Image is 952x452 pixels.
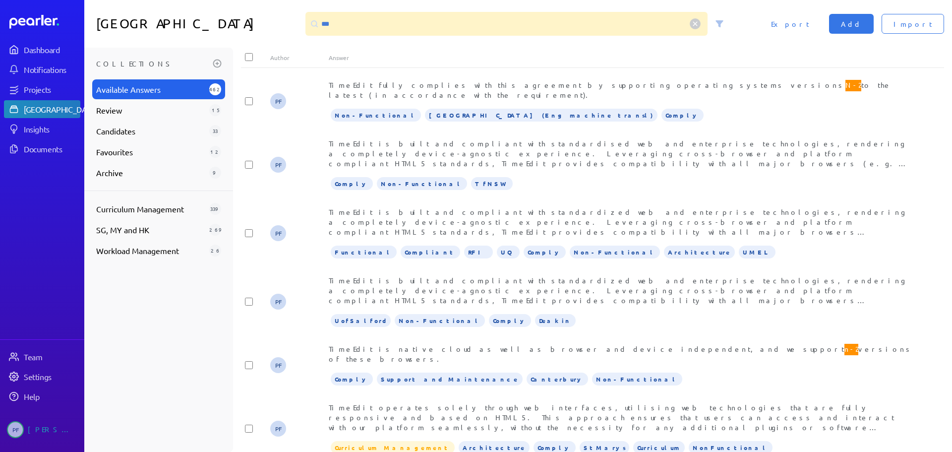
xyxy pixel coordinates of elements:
span: UofSalford [331,314,391,327]
span: Support and Maintenance [377,373,523,386]
h1: [GEOGRAPHIC_DATA] [96,12,301,36]
h3: Collections [96,56,209,71]
span: UMEL [739,246,775,258]
span: Deakin [535,314,576,327]
span: N-2 [845,78,861,91]
span: Comply [524,246,566,258]
span: Patrick Flynn [270,294,286,310]
a: [GEOGRAPHIC_DATA] [4,100,80,118]
span: Review [96,104,205,116]
a: Dashboard [9,15,80,29]
a: Projects [4,80,80,98]
a: Settings [4,368,80,386]
span: Non-Functional [377,177,467,190]
div: Answer [329,54,915,62]
span: Comply [489,314,531,327]
span: Patrick Flynn [270,225,286,241]
span: TfNSW [471,177,513,190]
div: 9 [209,167,221,179]
a: Dashboard [4,41,80,59]
div: 15 [209,104,221,116]
span: Export [771,19,809,29]
span: Non-Functional [331,109,421,122]
a: Notifications [4,61,80,78]
span: Comply [331,177,373,190]
span: TimeEdit is built and compliant with standardized web and enterprise technologies, rendering a co... [329,276,906,326]
a: Team [4,348,80,366]
button: Export [759,14,821,34]
div: 269 [209,224,221,236]
span: TimeEdit is built and compliant with standardised web and enterprise technologies, rendering a co... [329,139,908,257]
span: n-2 [844,342,858,355]
span: Non-Functional [592,373,682,386]
span: UQ [497,246,520,258]
span: Workload Management [96,245,205,257]
span: Functional [331,246,397,258]
div: [GEOGRAPHIC_DATA] [24,104,98,114]
div: 33 [209,125,221,137]
span: Available Answers [96,83,205,95]
span: Patrick Flynn [270,357,286,373]
div: 4621 [209,83,221,95]
a: Help [4,387,80,405]
a: PF[PERSON_NAME] [4,417,80,442]
span: RFI [464,246,493,258]
div: Projects [24,84,79,94]
span: Non-Functional [395,314,485,327]
div: 26 [209,245,221,257]
span: Patrick Flynn [7,421,24,438]
span: Patrick Flynn [270,93,286,109]
a: Insights [4,120,80,138]
span: Curriculum Management [96,203,205,215]
div: Notifications [24,65,79,74]
div: [PERSON_NAME] [28,421,77,438]
span: Comply [331,373,373,386]
div: Help [24,391,79,401]
div: Team [24,352,79,362]
span: Canterbury [527,373,588,386]
div: Dashboard [24,45,79,55]
div: Insights [24,124,79,134]
span: Archive [96,167,205,179]
span: Patrick Flynn [270,157,286,173]
button: Add [829,14,874,34]
span: Non-Functional [570,246,660,258]
div: 339 [209,203,221,215]
span: TimeEdit is built and compliant with standardized web and enterprise technologies, rendering a co... [329,207,906,258]
span: Comply [661,109,704,122]
span: University of Antwerpen (Eng machine transl) [425,109,657,122]
span: TimeEdit fully complies with this agreement by supporting operating systems versions to the lates... [329,78,892,99]
span: Compliant [401,246,460,258]
button: Import [882,14,944,34]
span: Candidates [96,125,205,137]
span: Patrick Flynn [270,421,286,437]
a: Documents [4,140,80,158]
span: Architecture [664,246,735,258]
span: Add [841,19,862,29]
div: Documents [24,144,79,154]
span: Import [893,19,932,29]
div: Author [270,54,329,62]
div: Settings [24,372,79,382]
span: TimeEdit is native cloud as well as browser and device independent, and we support versions of th... [329,342,913,363]
span: SG, MY and HK [96,224,205,236]
div: 12 [209,146,221,158]
span: Favourites [96,146,205,158]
